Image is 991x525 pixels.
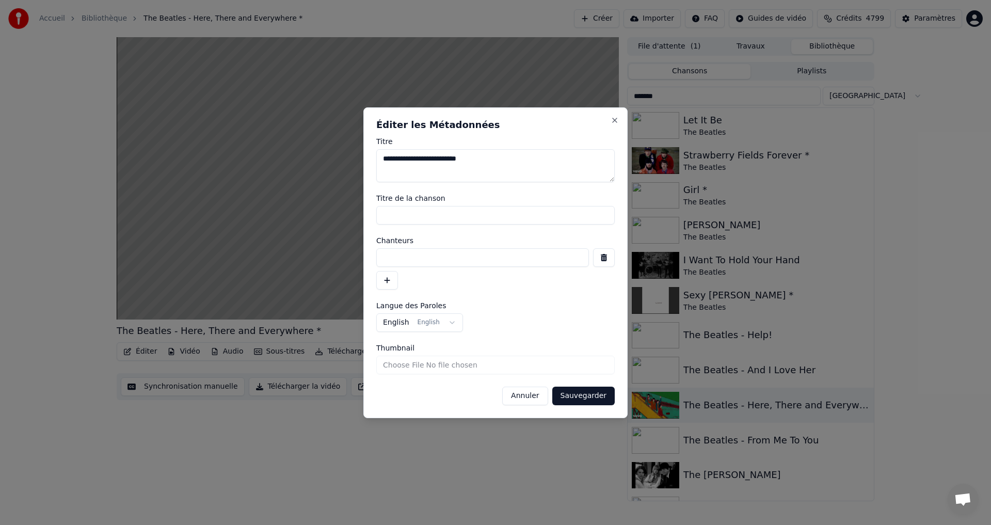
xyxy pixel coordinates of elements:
span: Langue des Paroles [376,302,446,309]
h2: Éditer les Métadonnées [376,120,615,130]
span: Thumbnail [376,344,414,352]
button: Sauvegarder [552,387,615,405]
label: Titre [376,138,615,145]
label: Chanteurs [376,237,615,244]
button: Annuler [502,387,548,405]
label: Titre de la chanson [376,195,615,202]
